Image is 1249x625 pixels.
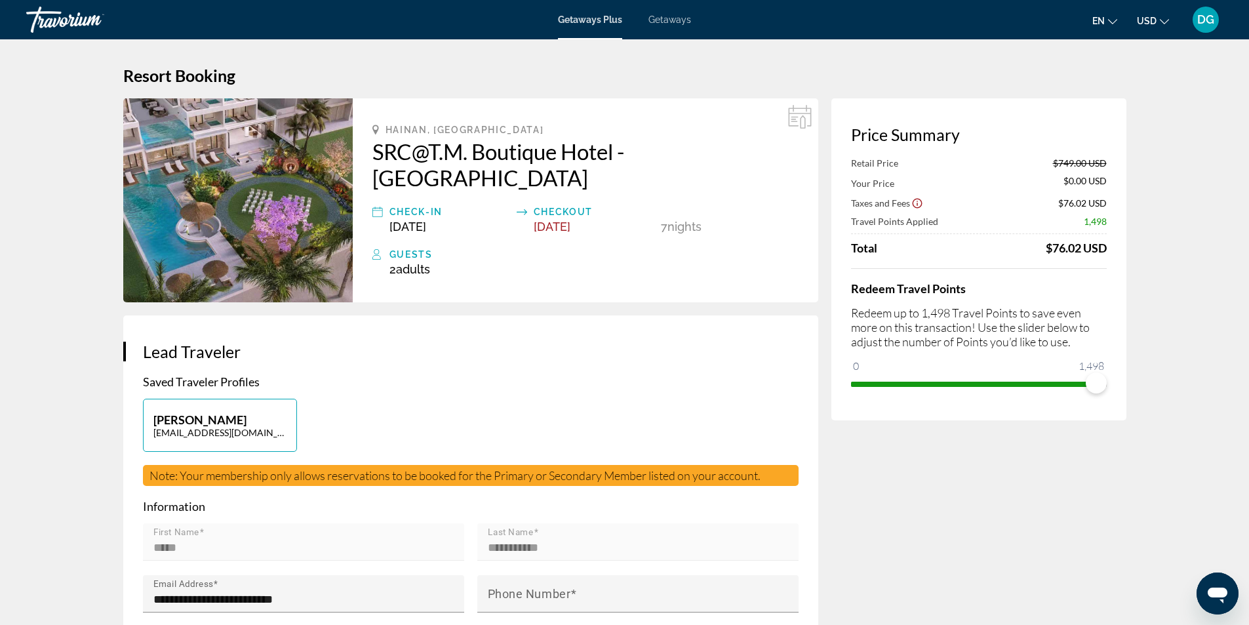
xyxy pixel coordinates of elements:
span: HAINAN, [GEOGRAPHIC_DATA] [386,125,544,135]
button: User Menu [1189,6,1223,33]
span: [DATE] [389,220,426,233]
div: Checkout [534,204,654,220]
mat-label: Last Name [488,527,534,538]
p: [EMAIL_ADDRESS][DOMAIN_NAME] [153,427,287,438]
span: Taxes and Fees [851,197,910,209]
mat-label: First Name [153,527,199,538]
span: 2 [389,262,430,276]
a: Getaways [648,14,691,25]
span: 7 [661,220,667,233]
span: 0 [851,358,861,374]
span: $0.00 USD [1063,175,1107,190]
p: [PERSON_NAME] [153,413,287,427]
button: Change language [1092,11,1117,30]
button: [PERSON_NAME][EMAIL_ADDRESS][DOMAIN_NAME] [143,399,297,452]
p: Saved Traveler Profiles [143,374,799,389]
p: Information [143,499,799,514]
button: Show Taxes and Fees breakdown [851,196,923,209]
mat-label: Email Address [153,579,213,590]
button: Show Taxes and Fees disclaimer [911,197,923,209]
span: USD [1137,16,1157,26]
h3: Price Summary [851,125,1107,144]
span: [DATE] [534,220,570,233]
mat-label: Phone Number [488,587,571,601]
span: ngx-slider [1086,373,1107,393]
a: Getaways Plus [558,14,622,25]
iframe: Button to launch messaging window [1197,573,1239,615]
span: en [1092,16,1105,26]
ngx-slider: ngx-slider [851,382,1107,384]
h4: Redeem Travel Points [851,281,1107,296]
a: Travorium [26,3,157,37]
div: Guests [389,247,799,262]
span: 1,498 [1084,216,1107,227]
div: Check-In [389,204,510,220]
span: Retail Price [851,157,898,169]
span: $76.02 USD [1058,197,1107,209]
span: Travel Points Applied [851,216,938,227]
span: DG [1197,13,1214,26]
span: 1,498 [1077,358,1106,374]
span: Nights [667,220,702,233]
span: Note: Your membership only allows reservations to be booked for the Primary or Secondary Member l... [149,468,761,483]
span: Total [851,241,877,255]
div: $76.02 USD [1046,241,1107,255]
p: Redeem up to 1,498 Travel Points to save even more on this transaction! Use the slider below to a... [851,306,1107,349]
a: SRC@T.M. Boutique Hotel - [GEOGRAPHIC_DATA] [372,138,799,191]
h1: Resort Booking [123,66,1126,85]
h3: Lead Traveler [143,342,799,361]
span: Your Price [851,178,894,189]
span: Adults [396,262,430,276]
span: $749.00 USD [1053,157,1107,169]
button: Change currency [1137,11,1169,30]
